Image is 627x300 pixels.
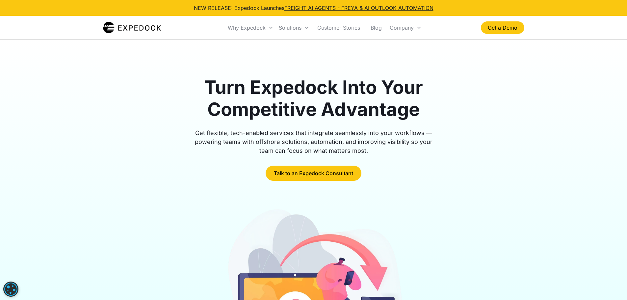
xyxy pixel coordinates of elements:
[312,16,365,39] a: Customer Stories
[194,4,433,12] div: NEW RELEASE: Expedock Launches
[365,16,387,39] a: Blog
[103,21,161,34] a: home
[103,21,161,34] img: Expedock Logo
[266,166,361,181] a: Talk to an Expedock Consultant
[228,24,266,31] div: Why Expedock
[481,21,524,34] a: Get a Demo
[390,24,414,31] div: Company
[276,16,312,39] div: Solutions
[594,268,627,300] iframe: Chat Widget
[387,16,424,39] div: Company
[225,16,276,39] div: Why Expedock
[187,76,440,121] h1: Turn Expedock Into Your Competitive Advantage
[279,24,301,31] div: Solutions
[284,5,433,11] a: FREIGHT AI AGENTS - FREYA & AI OUTLOOK AUTOMATION
[187,128,440,155] div: Get flexible, tech-enabled services that integrate seamlessly into your workflows — powering team...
